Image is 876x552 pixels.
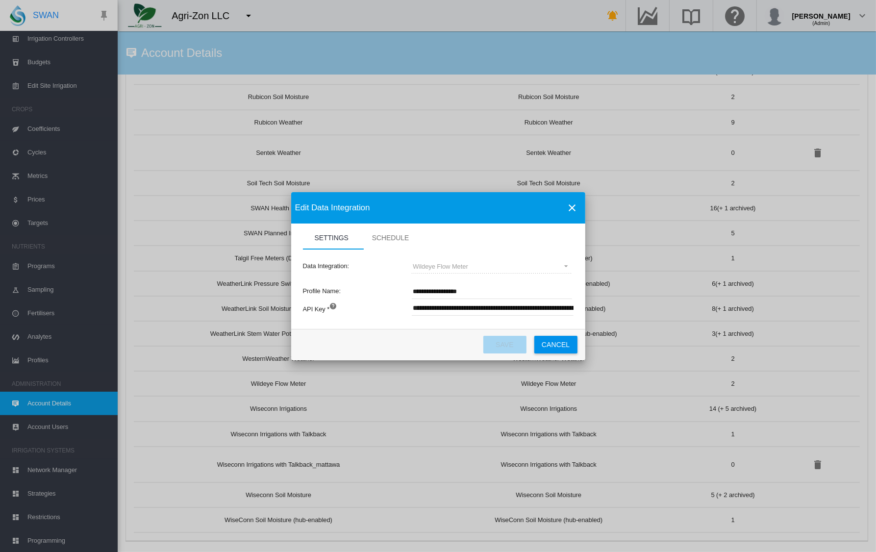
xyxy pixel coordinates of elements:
[315,234,349,242] span: Settings
[303,300,330,326] label: API Key *
[291,192,585,360] md-dialog: Settings Schedule ...
[372,234,409,242] span: Schedule
[534,336,577,353] button: Cancel
[483,336,526,353] button: Save
[413,263,468,270] div: Wildeye Flow Meter
[303,287,411,296] label: Profile Name:
[303,262,411,271] label: Data Integration:
[563,198,582,218] button: icon-close
[567,202,578,214] md-icon: icon-close
[411,300,573,326] div: API Key
[295,202,370,214] span: Edit Data Integration
[329,300,341,312] md-icon: API Key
